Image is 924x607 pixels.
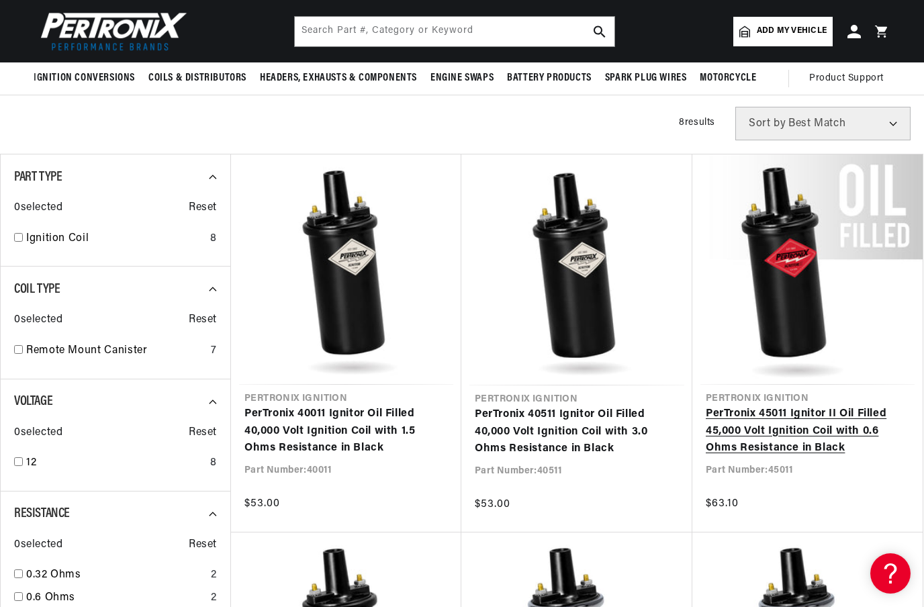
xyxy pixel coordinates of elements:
[260,71,417,85] span: Headers, Exhausts & Components
[757,25,827,38] span: Add my vehicle
[34,71,135,85] span: Ignition Conversions
[189,199,217,217] span: Reset
[211,590,217,607] div: 2
[14,395,52,408] span: Voltage
[295,17,614,46] input: Search Part #, Category or Keyword
[424,62,500,94] summary: Engine Swaps
[605,71,687,85] span: Spark Plug Wires
[253,62,424,94] summary: Headers, Exhausts & Components
[26,230,205,248] a: Ignition Coil
[430,71,494,85] span: Engine Swaps
[210,230,217,248] div: 8
[507,71,592,85] span: Battery Products
[148,71,246,85] span: Coils & Distributors
[809,71,884,86] span: Product Support
[211,567,217,584] div: 2
[14,536,62,554] span: 0 selected
[26,342,205,360] a: Remote Mount Canister
[26,590,205,607] a: 0.6 Ohms
[733,17,833,46] a: Add my vehicle
[14,283,60,296] span: Coil Type
[679,118,715,128] span: 8 results
[735,107,911,140] select: Sort by
[14,312,62,329] span: 0 selected
[585,17,614,46] button: search button
[26,567,205,584] a: 0.32 Ohms
[210,455,217,472] div: 8
[189,536,217,554] span: Reset
[598,62,694,94] summary: Spark Plug Wires
[34,8,188,54] img: Pertronix
[14,171,62,184] span: Part Type
[34,62,142,94] summary: Ignition Conversions
[749,118,786,129] span: Sort by
[475,406,679,458] a: PerTronix 40511 Ignitor Oil Filled 40,000 Volt Ignition Coil with 3.0 Ohms Resistance in Black
[500,62,598,94] summary: Battery Products
[26,455,205,472] a: 12
[189,424,217,442] span: Reset
[14,507,70,520] span: Resistance
[14,199,62,217] span: 0 selected
[700,71,756,85] span: Motorcycle
[244,406,448,457] a: PerTronix 40011 Ignitor Oil Filled 40,000 Volt Ignition Coil with 1.5 Ohms Resistance in Black
[189,312,217,329] span: Reset
[211,342,217,360] div: 7
[693,62,763,94] summary: Motorcycle
[706,406,909,457] a: PerTronix 45011 Ignitor II Oil Filled 45,000 Volt Ignition Coil with 0.6 Ohms Resistance in Black
[809,62,890,95] summary: Product Support
[14,424,62,442] span: 0 selected
[142,62,253,94] summary: Coils & Distributors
